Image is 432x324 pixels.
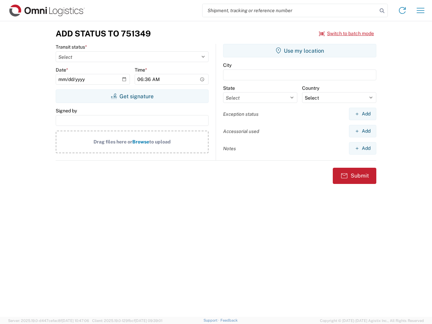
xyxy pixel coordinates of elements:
[56,29,151,38] h3: Add Status to 751349
[223,111,259,117] label: Exception status
[62,319,89,323] span: [DATE] 10:47:06
[56,67,68,73] label: Date
[135,319,162,323] span: [DATE] 09:39:01
[320,318,424,324] span: Copyright © [DATE]-[DATE] Agistix Inc., All Rights Reserved
[319,28,374,39] button: Switch to batch mode
[349,108,376,120] button: Add
[223,44,376,57] button: Use my location
[333,168,376,184] button: Submit
[349,125,376,137] button: Add
[223,85,235,91] label: State
[8,319,89,323] span: Server: 2025.19.0-d447cefac8f
[132,139,149,144] span: Browse
[93,139,132,144] span: Drag files here or
[56,108,77,114] label: Signed by
[56,89,209,103] button: Get signature
[56,44,87,50] label: Transit status
[223,128,259,134] label: Accessorial used
[220,318,238,322] a: Feedback
[92,319,162,323] span: Client: 2025.19.0-129fbcf
[204,318,220,322] a: Support
[149,139,171,144] span: to upload
[202,4,377,17] input: Shipment, tracking or reference number
[223,145,236,152] label: Notes
[223,62,232,68] label: City
[349,142,376,155] button: Add
[302,85,319,91] label: Country
[135,67,147,73] label: Time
